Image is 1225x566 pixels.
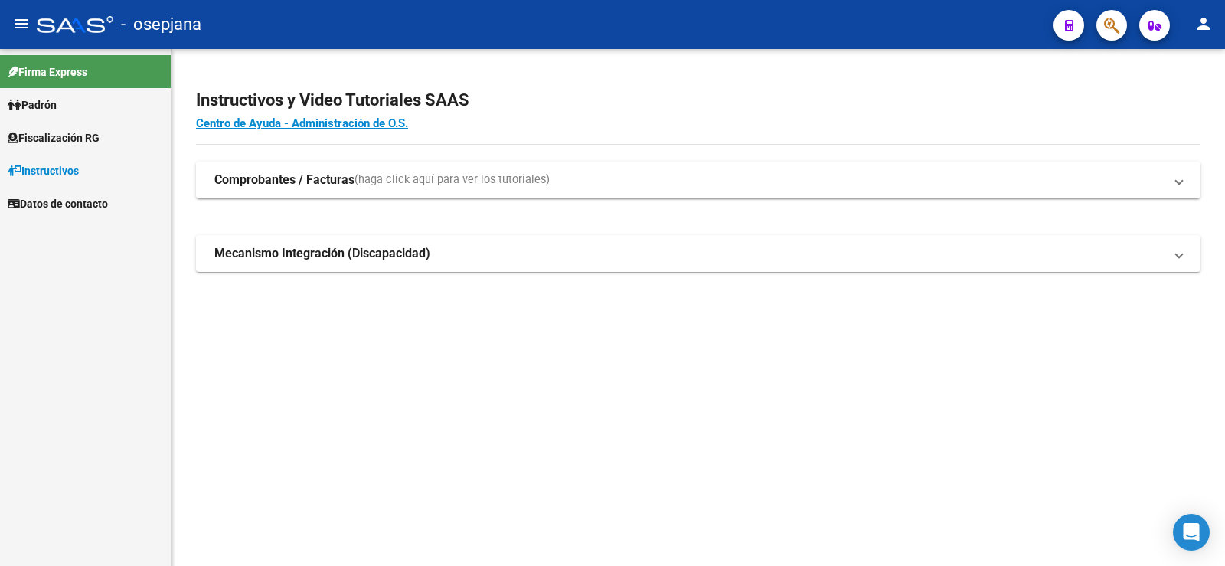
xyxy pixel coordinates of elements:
h2: Instructivos y Video Tutoriales SAAS [196,86,1200,115]
a: Centro de Ayuda - Administración de O.S. [196,116,408,130]
span: Fiscalización RG [8,129,100,146]
span: Datos de contacto [8,195,108,212]
mat-icon: person [1194,15,1213,33]
strong: Mecanismo Integración (Discapacidad) [214,245,430,262]
strong: Comprobantes / Facturas [214,172,354,188]
mat-expansion-panel-header: Mecanismo Integración (Discapacidad) [196,235,1200,272]
span: - osepjana [121,8,201,41]
span: (haga click aquí para ver los tutoriales) [354,172,550,188]
mat-icon: menu [12,15,31,33]
span: Padrón [8,97,57,113]
span: Instructivos [8,162,79,179]
div: Open Intercom Messenger [1173,514,1210,551]
span: Firma Express [8,64,87,80]
mat-expansion-panel-header: Comprobantes / Facturas(haga click aquí para ver los tutoriales) [196,162,1200,198]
